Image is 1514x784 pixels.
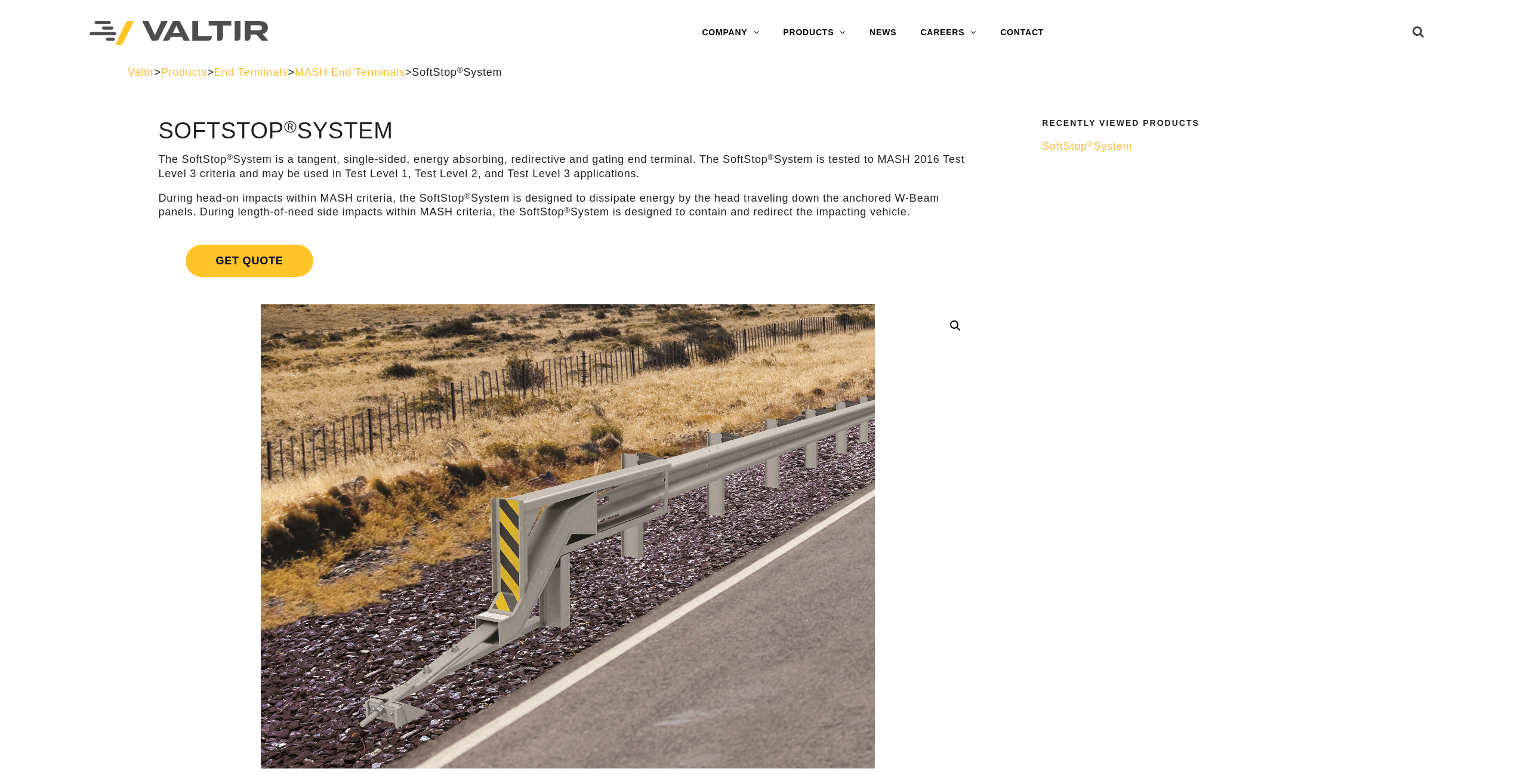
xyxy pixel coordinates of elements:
sup: ® [227,153,233,162]
a: PRODUCTS [771,21,858,45]
p: During head-on impacts within MASH criteria, the SoftStop System is designed to dissipate energy ... [158,192,977,220]
span: Get Quote [186,245,313,277]
div: > > > > [128,66,1386,79]
sup: ® [457,66,464,75]
a: Products [161,66,207,78]
span: SoftStop System [412,66,502,78]
span: SoftStop System [1042,140,1132,152]
sup: ® [768,153,775,162]
h1: SoftStop System [158,119,977,144]
a: COMPANY [690,21,771,45]
a: CONTACT [988,21,1056,45]
sup: ® [464,192,471,200]
a: Valtir [128,66,154,78]
sup: ® [564,206,571,215]
a: End Terminals [214,66,288,78]
p: The SoftStop System is a tangent, single-sided, energy absorbing, redirective and gating end term... [158,153,977,181]
h2: Recently Viewed Products [1042,119,1379,128]
img: Valtir [90,21,269,45]
sup: ® [1087,140,1094,149]
a: NEWS [858,21,908,45]
a: Get Quote [158,230,977,291]
a: SoftStop®System [1042,140,1379,153]
a: CAREERS [908,21,988,45]
sup: ® [284,117,297,136]
a: MASH End Terminals [295,66,405,78]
